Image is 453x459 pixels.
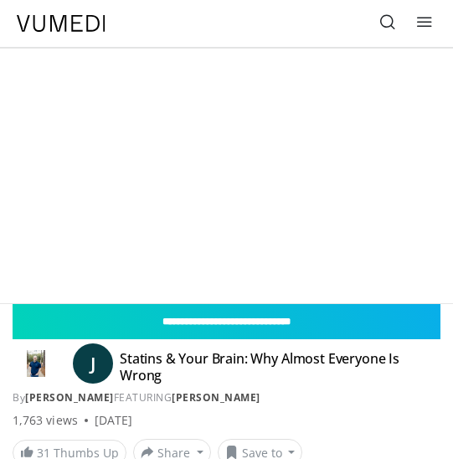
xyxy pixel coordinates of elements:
h4: Statins & Your Brain: Why Almost Everyone Is Wrong [120,350,421,384]
div: By FEATURING [13,390,440,405]
a: [PERSON_NAME] [25,390,114,405]
a: J [73,343,113,384]
div: [DATE] [95,412,132,429]
a: [PERSON_NAME] [172,390,260,405]
img: Dr. Jordan Rennicke [13,350,59,377]
span: 1,763 views [13,412,78,429]
img: VuMedi Logo [17,15,106,32]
